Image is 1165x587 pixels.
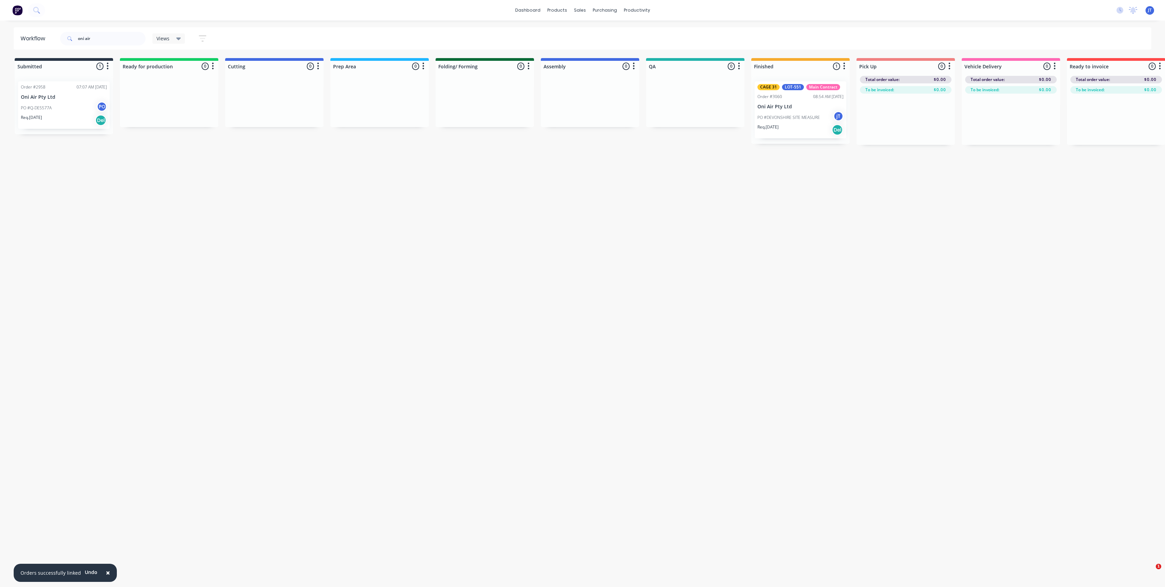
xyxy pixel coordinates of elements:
div: products [544,5,571,15]
a: dashboard [512,5,544,15]
p: Req. [DATE] [21,114,42,121]
span: JT [1148,7,1152,13]
div: Orders successfully linked [20,569,81,576]
span: $0.00 [934,87,946,93]
span: Total order value: [971,77,1005,83]
div: jT [833,111,844,121]
div: Workflow [20,35,49,43]
button: Close [99,565,117,581]
div: Del [95,115,106,126]
span: Total order value: [1076,77,1110,83]
img: Factory [12,5,23,15]
button: Undo [81,567,101,577]
span: $0.00 [1144,87,1156,93]
div: Order #2958 [21,84,45,90]
div: 07:07 AM [DATE] [77,84,107,90]
span: $0.00 [934,77,946,83]
div: Order #3060 [757,94,782,100]
span: $0.00 [1144,77,1156,83]
div: Del [832,124,843,135]
p: PO #Q-DE5577A [21,105,52,111]
span: To be invoiced: [865,87,894,93]
div: Order #295807:07 AM [DATE]Oni Air Pty LtdPO #Q-DE5577APOReq.[DATE]Del [18,81,110,129]
span: To be invoiced: [971,87,999,93]
div: CAGE 31LOT-551Main ContractOrder #306008:54 AM [DATE]Oni Air Pty LtdPO #DEVONSHIRE SITE MEASUREjT... [755,81,846,138]
div: LOT-551 [782,84,804,90]
span: 1 [1156,564,1161,569]
div: 08:54 AM [DATE] [813,94,844,100]
div: Main Contract [806,84,840,90]
iframe: Intercom live chat [1142,564,1158,580]
span: Total order value: [865,77,900,83]
p: PO #DEVONSHIRE SITE MEASURE [757,114,820,121]
span: $0.00 [1039,87,1051,93]
div: sales [571,5,589,15]
input: Search for orders... [78,32,146,45]
p: Oni Air Pty Ltd [21,94,107,100]
span: To be invoiced: [1076,87,1105,93]
span: $0.00 [1039,77,1051,83]
div: CAGE 31 [757,84,780,90]
p: Req. [DATE] [757,124,779,130]
p: Oni Air Pty Ltd [757,104,844,110]
div: productivity [620,5,654,15]
span: × [106,568,110,577]
span: Views [156,35,169,42]
div: purchasing [589,5,620,15]
div: PO [97,101,107,112]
